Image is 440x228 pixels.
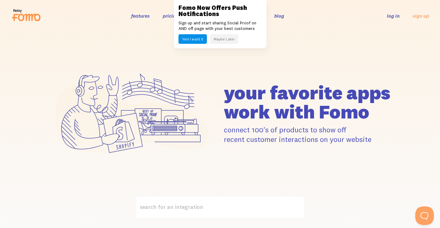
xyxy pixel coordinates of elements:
h3: Fomo Now Offers Push Notifications [178,5,262,17]
a: sign up [413,13,429,19]
a: features [131,13,150,19]
h1: your favorite apps work with Fomo [224,83,392,121]
p: connect 100's of products to show off recent customer interactions on your website [224,125,392,144]
a: pricing [163,13,178,19]
button: Maybe Later [210,34,238,44]
p: Sign up and start sharing Social Proof on AND off page with your best customers [178,20,262,31]
button: Yes! I want it [178,34,207,44]
a: log in [387,13,400,19]
label: search for an integration [136,196,304,218]
a: blog [274,13,284,19]
iframe: Help Scout Beacon - Open [415,206,434,225]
